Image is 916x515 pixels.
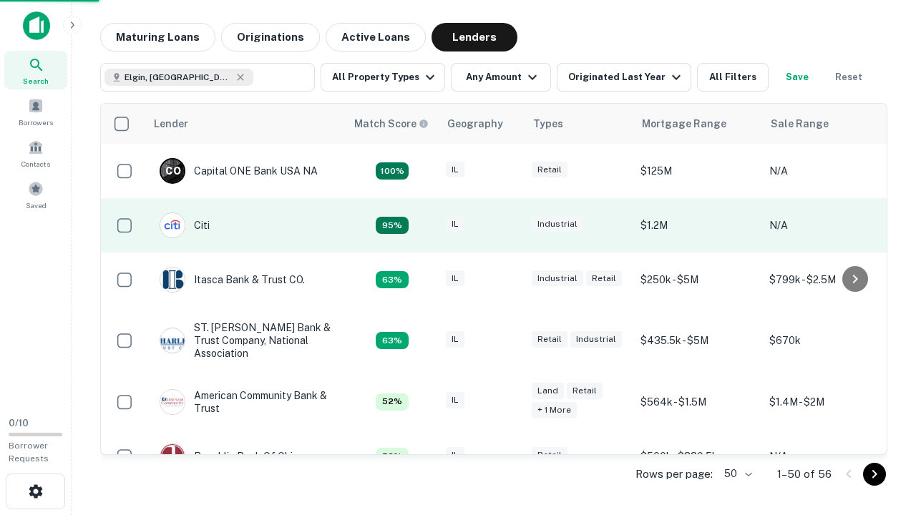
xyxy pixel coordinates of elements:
[633,104,762,144] th: Mortgage Range
[19,117,53,128] span: Borrowers
[533,115,563,132] div: Types
[532,270,583,287] div: Industrial
[633,198,762,252] td: $1.2M
[446,216,464,232] div: IL
[633,144,762,198] td: $125M
[762,104,891,144] th: Sale Range
[586,270,622,287] div: Retail
[447,115,503,132] div: Geography
[762,307,891,375] td: $670k
[633,375,762,429] td: $564k - $1.5M
[532,447,567,463] div: Retail
[762,252,891,307] td: $799k - $2.5M
[525,104,633,144] th: Types
[221,23,320,51] button: Originations
[21,158,50,170] span: Contacts
[771,115,829,132] div: Sale Range
[23,75,49,87] span: Search
[9,418,29,428] span: 0 / 10
[446,447,464,463] div: IL
[376,217,409,234] div: Capitalize uses an advanced AI algorithm to match your search with the best lender. The match sco...
[532,383,564,399] div: Land
[633,252,762,307] td: $250k - $5M
[160,268,185,292] img: picture
[633,429,762,484] td: $500k - $880.5k
[557,63,691,92] button: Originated Last Year
[432,23,517,51] button: Lenders
[568,69,685,86] div: Originated Last Year
[160,321,331,360] div: ST. [PERSON_NAME] Bank & Trust Company, National Association
[376,393,409,411] div: Capitalize uses an advanced AI algorithm to match your search with the best lender. The match sco...
[567,383,603,399] div: Retail
[532,216,583,232] div: Industrial
[762,198,891,252] td: N/A
[439,104,525,144] th: Geography
[762,144,891,198] td: N/A
[26,200,47,211] span: Saved
[446,392,464,408] div: IL
[145,104,346,144] th: Lender
[4,92,67,131] a: Borrowers
[635,466,713,483] p: Rows per page:
[346,104,439,144] th: Capitalize uses an advanced AI algorithm to match your search with the best lender. The match sco...
[633,307,762,375] td: $435.5k - $5M
[154,115,188,132] div: Lender
[642,115,726,132] div: Mortgage Range
[826,63,872,92] button: Reset
[160,444,185,469] img: picture
[160,212,210,238] div: Citi
[863,463,886,486] button: Go to next page
[160,443,316,469] div: Republic Bank Of Chicago
[9,441,49,463] span: Borrower Requests
[532,162,567,178] div: Retail
[697,63,769,92] button: All Filters
[376,271,409,288] div: Capitalize uses an advanced AI algorithm to match your search with the best lender. The match sco...
[718,463,754,484] div: 50
[4,51,67,89] a: Search
[451,63,551,92] button: Any Amount
[777,466,832,483] p: 1–50 of 56
[160,389,331,415] div: American Community Bank & Trust
[4,175,67,214] a: Saved
[376,332,409,349] div: Capitalize uses an advanced AI algorithm to match your search with the best lender. The match sco...
[125,71,232,84] span: Elgin, [GEOGRAPHIC_DATA], [GEOGRAPHIC_DATA]
[446,162,464,178] div: IL
[4,134,67,172] a: Contacts
[160,390,185,414] img: picture
[532,402,577,418] div: + 1 more
[774,63,820,92] button: Save your search to get updates of matches that match your search criteria.
[165,164,180,179] p: C O
[354,116,429,132] div: Capitalize uses an advanced AI algorithm to match your search with the best lender. The match sco...
[100,23,215,51] button: Maturing Loans
[570,331,622,348] div: Industrial
[376,162,409,180] div: Capitalize uses an advanced AI algorithm to match your search with the best lender. The match sco...
[762,429,891,484] td: N/A
[160,267,305,293] div: Itasca Bank & Trust CO.
[354,116,426,132] h6: Match Score
[762,375,891,429] td: $1.4M - $2M
[160,158,318,184] div: Capital ONE Bank USA NA
[446,331,464,348] div: IL
[844,355,916,423] iframe: Chat Widget
[532,331,567,348] div: Retail
[326,23,426,51] button: Active Loans
[160,213,185,237] img: picture
[321,63,445,92] button: All Property Types
[23,11,50,40] img: capitalize-icon.png
[160,328,185,353] img: picture
[446,270,464,287] div: IL
[376,448,409,465] div: Capitalize uses an advanced AI algorithm to match your search with the best lender. The match sco...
